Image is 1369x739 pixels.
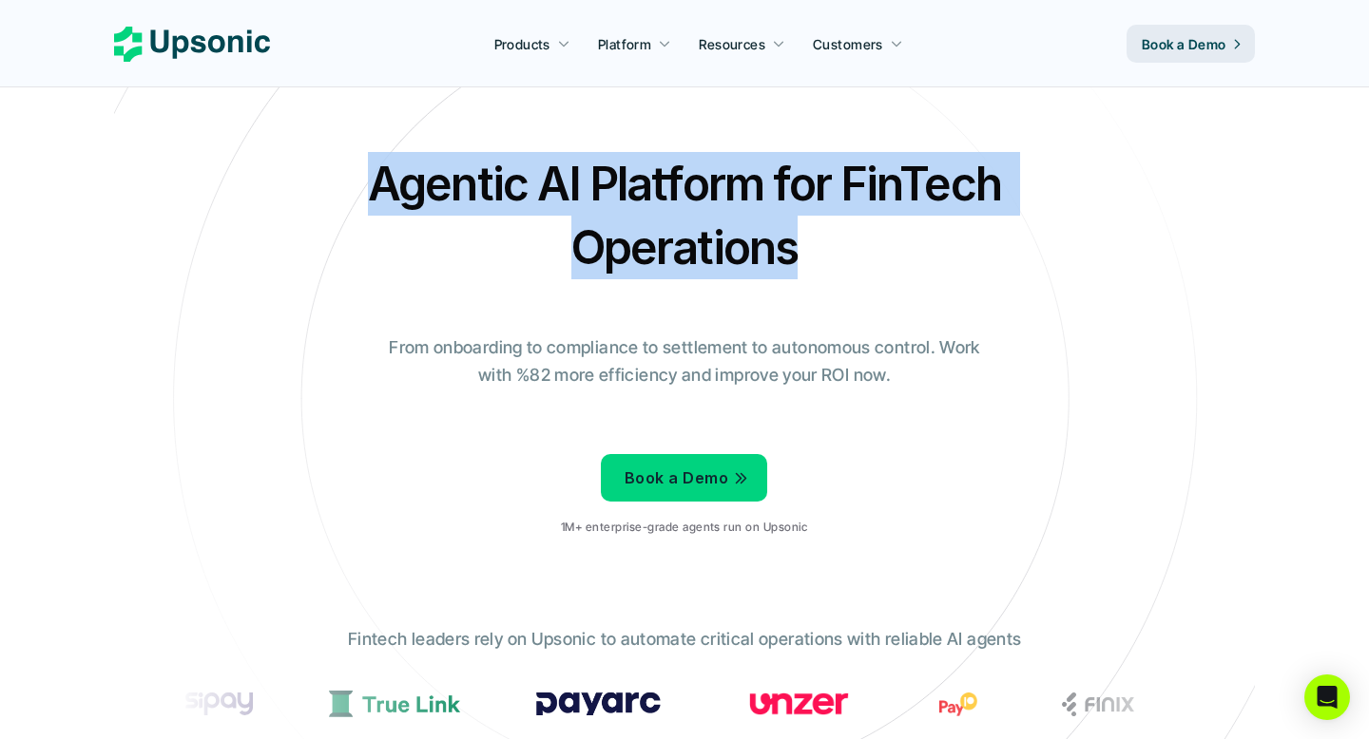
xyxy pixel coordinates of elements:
h2: Agentic AI Platform for FinTech Operations [352,152,1017,279]
div: Open Intercom Messenger [1304,674,1350,720]
a: Book a Demo [601,454,767,502]
p: Book a Demo [1142,34,1226,54]
p: From onboarding to compliance to settlement to autonomous control. Work with %82 more efficiency ... [376,334,993,389]
p: Book a Demo [625,464,728,492]
p: Products [494,34,550,54]
a: Book a Demo [1127,25,1255,63]
p: Resources [699,34,765,54]
p: Fintech leaders rely on Upsonic to automate critical operations with reliable AI agents [348,626,1021,654]
p: Customers [813,34,883,54]
p: 1M+ enterprise-grade agents run on Upsonic [561,521,807,534]
p: Platform [598,34,651,54]
a: Products [483,27,582,61]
